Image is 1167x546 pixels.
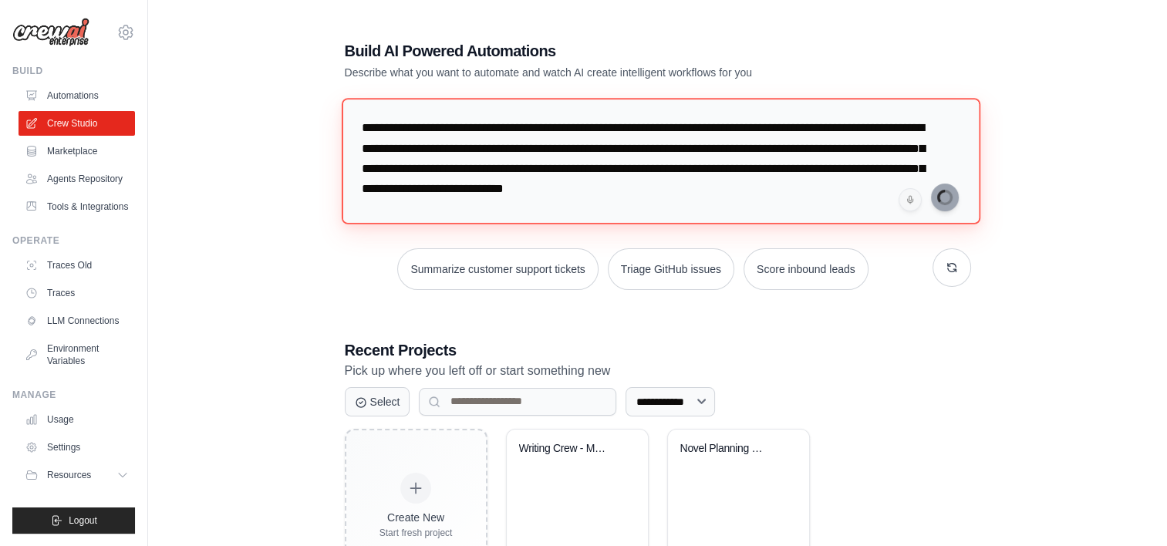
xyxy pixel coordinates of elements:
[379,527,453,539] div: Start fresh project
[608,248,734,290] button: Triage GitHub issues
[345,361,971,381] p: Pick up where you left off or start something new
[379,510,453,525] div: Create New
[19,194,135,219] a: Tools & Integrations
[12,507,135,534] button: Logout
[345,40,863,62] h1: Build AI Powered Automations
[12,234,135,247] div: Operate
[19,167,135,191] a: Agents Repository
[19,435,135,460] a: Settings
[680,442,774,456] div: Novel Planning Crew
[744,248,869,290] button: Score inbound leads
[12,65,135,77] div: Build
[397,248,598,290] button: Summarize customer support tickets
[19,83,135,108] a: Automations
[345,339,971,361] h3: Recent Projects
[19,111,135,136] a: Crew Studio
[345,65,863,80] p: Describe what you want to automate and watch AI create intelligent workflows for you
[19,407,135,432] a: Usage
[933,248,971,287] button: Get new suggestions
[1090,472,1167,546] iframe: Chat Widget
[19,336,135,373] a: Environment Variables
[12,18,89,47] img: Logo
[19,281,135,305] a: Traces
[519,442,612,456] div: Writing Crew - Manuscript Development
[19,463,135,487] button: Resources
[12,389,135,401] div: Manage
[69,514,97,527] span: Logout
[899,188,922,211] button: Click to speak your automation idea
[19,308,135,333] a: LLM Connections
[47,469,91,481] span: Resources
[345,387,410,416] button: Select
[19,253,135,278] a: Traces Old
[19,139,135,163] a: Marketplace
